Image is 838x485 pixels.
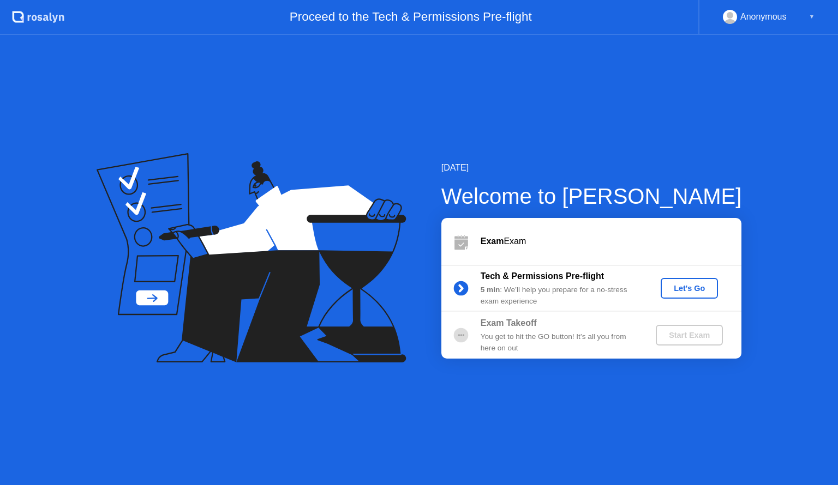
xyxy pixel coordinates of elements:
div: Let's Go [665,284,714,293]
div: Exam [481,235,741,248]
b: 5 min [481,286,500,294]
b: Exam Takeoff [481,318,537,328]
b: Exam [481,237,504,246]
button: Start Exam [656,325,723,345]
div: Start Exam [660,331,719,339]
b: Tech & Permissions Pre-flight [481,271,604,281]
button: Let's Go [661,278,718,299]
div: : We’ll help you prepare for a no-stress exam experience [481,284,638,307]
div: Anonymous [740,10,787,24]
div: [DATE] [441,161,742,174]
div: You get to hit the GO button! It’s all you from here on out [481,331,638,354]
div: Welcome to [PERSON_NAME] [441,180,742,213]
div: ▼ [809,10,815,24]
